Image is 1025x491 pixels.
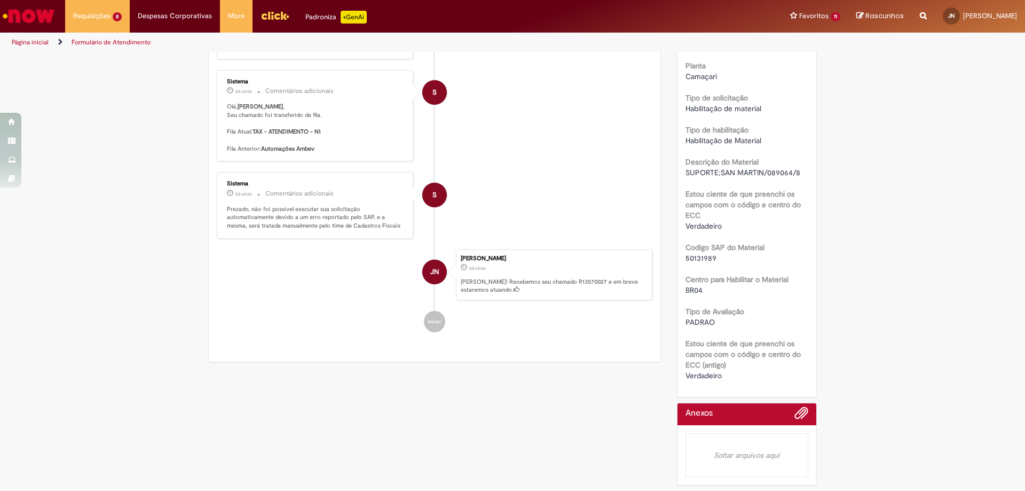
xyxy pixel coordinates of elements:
b: Estou ciente de que preenchi os campos com o código e centro do ECC [685,189,801,220]
span: More [228,11,245,21]
b: Descrição do Material [685,157,759,167]
b: Tipo de Avaliação [685,307,744,316]
b: Tipo de habilitação [685,125,748,135]
span: 11 [831,12,840,21]
div: Padroniza [305,11,367,24]
small: Comentários adicionais [265,87,334,96]
span: Habilitação de material [685,104,761,113]
div: Sistema [227,181,405,187]
span: 3d atrás [469,265,486,271]
div: System [422,183,447,207]
span: JN [430,259,439,285]
b: Automações Ambev [261,145,314,153]
button: Adicionar anexos [794,406,808,425]
div: [PERSON_NAME] [461,255,646,262]
p: Prezado, não foi possível executar sua solicitação automaticamente devido a um erro reportado pel... [227,205,405,230]
span: SUPORTE;SAN MARTIN/089064/8 [685,168,800,177]
time: 26/09/2025 11:12:26 [235,191,252,197]
li: Joao Placido De Souza Ribeiro Neto [217,250,652,301]
h2: Anexos [685,409,713,418]
span: Despesas Corporativas [138,11,212,21]
p: +GenAi [341,11,367,24]
p: [PERSON_NAME]! Recebemos seu chamado R13570027 e em breve estaremos atuando. [461,278,646,294]
img: click_logo_yellow_360x200.png [261,7,289,24]
span: Favoritos [799,11,829,21]
span: [PERSON_NAME] [963,11,1017,20]
span: PADRAO [685,317,715,327]
span: 50131989 [685,253,716,263]
a: Página inicial [12,38,49,46]
b: Estou ciente de que preenchi os campos com o código e centro do ECC (antigo) [685,339,801,370]
a: Rascunhos [856,11,904,21]
small: Comentários adicionais [265,189,334,198]
div: Joao Placido De Souza Ribeiro Neto [422,260,447,284]
time: 26/09/2025 11:12:26 [235,88,252,95]
span: S [432,80,437,105]
span: JN [948,12,955,19]
a: Formulário de Atendimento [72,38,151,46]
span: Verdadeiro [685,221,722,231]
b: Planta [685,61,706,71]
span: Verdadeiro [685,371,722,380]
b: [PERSON_NAME] [238,103,283,111]
p: Olá, , Seu chamado foi transferido de fila. Fila Atual: Fila Anterior: [227,103,405,153]
b: Centro para Habilitar o Material [685,275,789,284]
b: Tipo de solicitação [685,93,748,103]
img: ServiceNow [1,5,56,27]
span: Camaçari [685,72,717,81]
b: Codigo SAP do Material [685,243,764,252]
span: Requisições [73,11,111,21]
span: 3d atrás [235,191,252,197]
b: TAX - ATENDIMENTO - N1 [253,128,321,136]
em: Soltar arquivos aqui [685,433,809,477]
span: 8 [113,12,122,21]
span: BR04 [685,285,703,295]
span: 3d atrás [235,88,252,95]
time: 26/09/2025 11:12:11 [469,265,486,271]
span: Rascunhos [865,11,904,21]
ul: Trilhas de página [8,33,675,52]
div: Sistema [227,79,405,85]
div: System [422,80,447,105]
span: Habilitação de Material [685,136,761,145]
span: S [432,182,437,208]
